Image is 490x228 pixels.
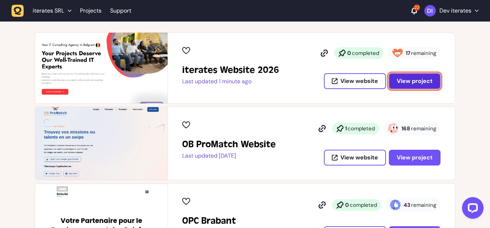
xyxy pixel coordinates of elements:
[389,150,440,166] button: View project
[411,201,436,209] span: remaining
[411,125,436,132] span: remaining
[35,107,168,180] img: OB ProMatch Website
[401,125,410,132] strong: 168
[182,64,279,76] h2: iterates Website 2026
[414,4,420,11] div: 22
[347,50,351,57] strong: 0
[340,78,378,84] span: View website
[424,5,479,17] button: Dev iterates
[182,78,279,85] p: Last updated 1 minute ago
[324,150,386,166] button: View website
[340,155,378,160] span: View website
[456,194,486,224] iframe: LiveChat chat widget
[11,4,76,17] button: iterates SRL
[350,201,377,209] span: completed
[324,73,386,89] button: View website
[348,125,375,132] span: completed
[406,50,410,57] strong: 17
[182,215,236,227] h2: OPC Brabant
[182,139,276,150] h2: OB ProMatch Website
[345,201,349,209] strong: 0
[345,125,347,132] strong: 1
[424,5,436,17] img: Dev iterates
[439,7,471,14] p: Dev iterates
[80,4,102,17] a: Projects
[352,50,379,57] span: completed
[404,201,410,209] strong: 43
[411,50,436,57] span: remaining
[397,154,433,161] span: View project
[33,7,64,14] span: iterates SRL
[182,152,276,159] p: Last updated [DATE]
[35,33,168,103] img: iterates Website 2026
[110,7,131,14] a: Support
[397,77,433,85] span: View project
[389,73,440,89] button: View project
